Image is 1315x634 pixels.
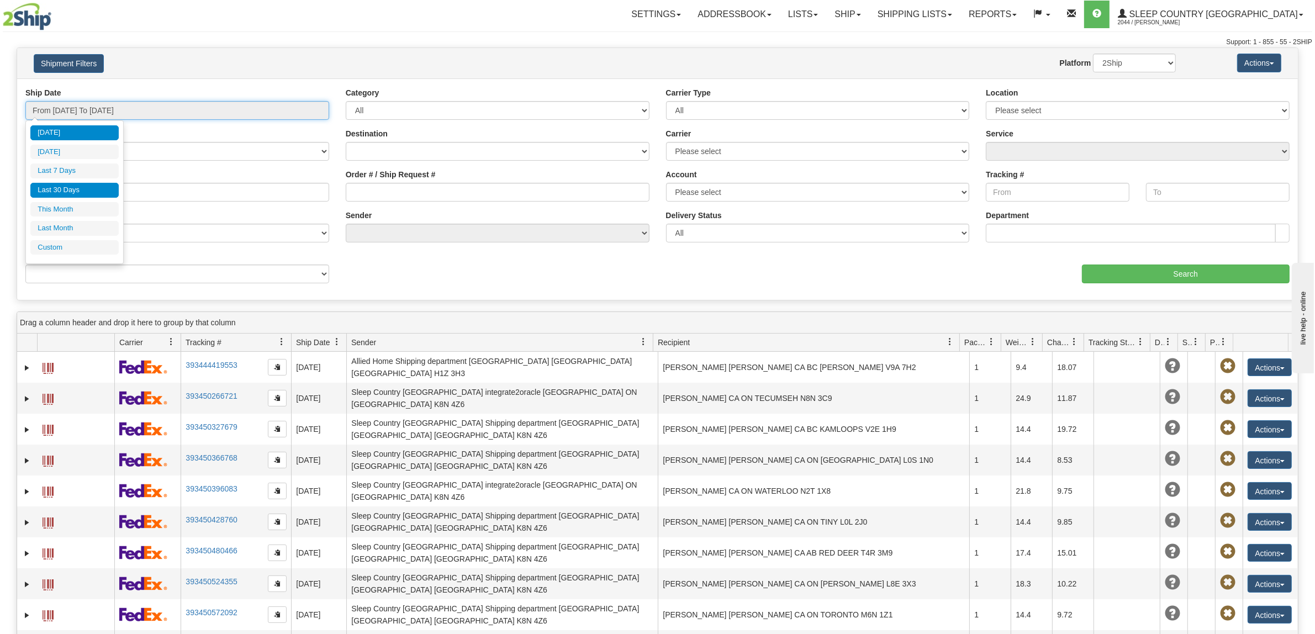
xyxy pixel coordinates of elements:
[346,128,388,139] label: Destination
[119,577,167,590] img: 2 - FedEx Express®
[1082,265,1290,283] input: Search
[969,475,1011,506] td: 1
[1052,352,1094,383] td: 18.07
[658,414,969,445] td: [PERSON_NAME] [PERSON_NAME] CA BC KAMLOOPS V2E 1H9
[43,420,54,437] a: Label
[666,128,691,139] label: Carrier
[8,9,102,18] div: live help - online
[1006,337,1029,348] span: Weight
[1011,414,1052,445] td: 14.4
[119,607,167,621] img: 2 - FedEx Express®
[1165,575,1180,590] span: Unknown
[1011,445,1052,475] td: 14.4
[346,210,372,221] label: Sender
[1023,332,1042,351] a: Weight filter column settings
[1248,389,1292,407] button: Actions
[969,445,1011,475] td: 1
[43,605,54,623] a: Label
[186,546,237,555] a: 393450480466
[346,383,658,414] td: Sleep Country [GEOGRAPHIC_DATA] integrate2oracle [GEOGRAPHIC_DATA] ON [GEOGRAPHIC_DATA] K8N 4Z6
[3,38,1312,47] div: Support: 1 - 855 - 55 - 2SHIP
[22,548,33,559] a: Expand
[1248,451,1292,469] button: Actions
[22,362,33,373] a: Expand
[1127,9,1298,19] span: Sleep Country [GEOGRAPHIC_DATA]
[268,452,287,468] button: Copy to clipboard
[268,390,287,406] button: Copy to clipboard
[1047,337,1070,348] span: Charge
[291,537,346,568] td: [DATE]
[346,87,379,98] label: Category
[186,392,237,400] a: 393450266721
[969,352,1011,383] td: 1
[1052,475,1094,506] td: 9.75
[969,568,1011,599] td: 1
[351,337,376,348] span: Sender
[1248,482,1292,500] button: Actions
[30,221,119,236] li: Last Month
[22,517,33,528] a: Expand
[780,1,826,28] a: Lists
[826,1,869,28] a: Ship
[1052,506,1094,537] td: 9.85
[1220,482,1235,498] span: Pickup Not Assigned
[1290,261,1314,373] iframe: chat widget
[1220,544,1235,559] span: Pickup Not Assigned
[25,87,61,98] label: Ship Date
[666,169,697,180] label: Account
[186,453,237,462] a: 393450366768
[658,599,969,630] td: [PERSON_NAME] [PERSON_NAME] CA ON TORONTO M6N 1Z1
[1011,383,1052,414] td: 24.9
[969,537,1011,568] td: 1
[689,1,780,28] a: Addressbook
[1165,420,1180,436] span: Unknown
[1165,482,1180,498] span: Unknown
[1237,54,1281,72] button: Actions
[119,422,167,436] img: 2 - FedEx Express®
[1165,544,1180,559] span: Unknown
[43,482,54,499] a: Label
[1011,475,1052,506] td: 21.8
[346,445,658,475] td: Sleep Country [GEOGRAPHIC_DATA] Shipping department [GEOGRAPHIC_DATA] [GEOGRAPHIC_DATA] [GEOGRAPH...
[30,183,119,198] li: Last 30 Days
[1214,332,1233,351] a: Pickup Status filter column settings
[291,475,346,506] td: [DATE]
[1220,513,1235,529] span: Pickup Not Assigned
[1159,332,1177,351] a: Delivery Status filter column settings
[1118,17,1201,28] span: 2044 / [PERSON_NAME]
[1060,57,1091,68] label: Platform
[1165,513,1180,529] span: Unknown
[1155,337,1164,348] span: Delivery Status
[119,453,167,467] img: 2 - FedEx Express®
[43,451,54,468] a: Label
[1146,183,1290,202] input: To
[1248,606,1292,624] button: Actions
[119,360,167,374] img: 2 - FedEx Express®
[658,568,969,599] td: [PERSON_NAME] [PERSON_NAME] CA ON [PERSON_NAME] L8E 3X3
[969,383,1011,414] td: 1
[658,352,969,383] td: [PERSON_NAME] [PERSON_NAME] CA BC [PERSON_NAME] V9A 7H2
[1220,575,1235,590] span: Pickup Not Assigned
[1220,420,1235,436] span: Pickup Not Assigned
[291,445,346,475] td: [DATE]
[1131,332,1150,351] a: Tracking Status filter column settings
[22,455,33,466] a: Expand
[634,332,653,351] a: Sender filter column settings
[941,332,959,351] a: Recipient filter column settings
[43,513,54,530] a: Label
[1052,414,1094,445] td: 19.72
[22,610,33,621] a: Expand
[291,568,346,599] td: [DATE]
[986,87,1018,98] label: Location
[186,337,221,348] span: Tracking #
[268,514,287,530] button: Copy to clipboard
[268,545,287,561] button: Copy to clipboard
[22,486,33,497] a: Expand
[34,54,104,73] button: Shipment Filters
[1011,537,1052,568] td: 17.4
[186,515,237,524] a: 393450428760
[986,128,1013,139] label: Service
[17,312,1298,334] div: grid grouping header
[1165,451,1180,467] span: Unknown
[1248,420,1292,438] button: Actions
